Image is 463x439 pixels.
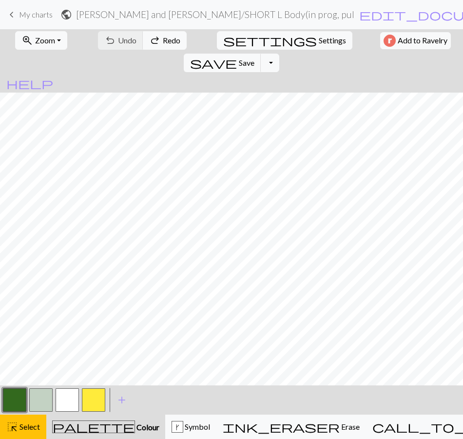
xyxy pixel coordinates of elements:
[217,31,352,50] button: SettingsSettings
[172,421,183,433] div: k
[6,76,53,90] span: help
[21,34,33,47] span: zoom_in
[6,8,18,21] span: keyboard_arrow_left
[223,35,317,46] i: Settings
[183,422,210,431] span: Symbol
[46,415,165,439] button: Colour
[190,56,237,70] span: save
[149,34,161,47] span: redo
[216,415,366,439] button: Erase
[18,422,40,431] span: Select
[76,9,355,20] h2: [PERSON_NAME] and [PERSON_NAME] / SHORT L Body(in prog, pull back everything until row 18, 11:09a...
[6,420,18,434] span: highlight_alt
[398,35,447,47] span: Add to Ravelry
[35,36,55,45] span: Zoom
[60,8,72,21] span: public
[163,36,180,45] span: Redo
[165,415,216,439] button: k Symbol
[340,422,360,431] span: Erase
[19,10,53,19] span: My charts
[384,35,396,47] img: Ravelry
[6,6,53,23] a: My charts
[53,420,135,434] span: palette
[380,32,451,49] button: Add to Ravelry
[184,54,261,72] button: Save
[143,31,187,50] button: Redo
[319,35,346,46] span: Settings
[135,422,159,432] span: Colour
[15,31,67,50] button: Zoom
[223,420,340,434] span: ink_eraser
[116,393,128,407] span: add
[239,58,254,67] span: Save
[223,34,317,47] span: settings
